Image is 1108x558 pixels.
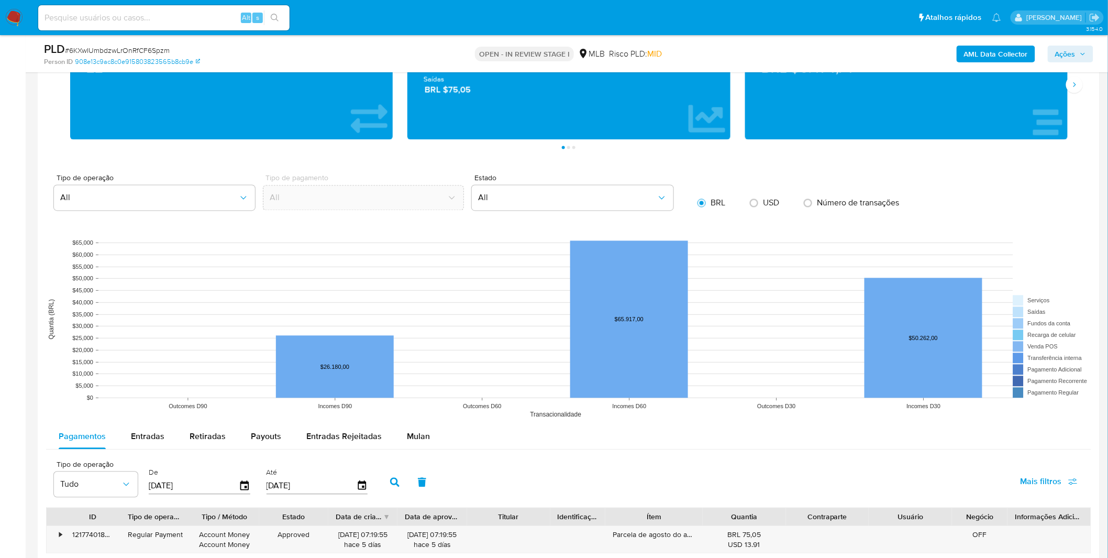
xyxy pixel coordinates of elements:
[256,13,259,23] span: s
[44,40,65,57] b: PLD
[964,46,1028,62] b: AML Data Collector
[1086,25,1103,33] span: 3.154.0
[609,48,662,60] span: Risco PLD:
[264,10,285,25] button: search-icon
[992,13,1001,22] a: Notificações
[647,48,662,60] span: MID
[1048,46,1093,62] button: Ações
[957,46,1035,62] button: AML Data Collector
[44,57,73,67] b: Person ID
[578,48,605,60] div: MLB
[1026,13,1085,23] p: igor.silva@mercadolivre.com
[75,57,200,67] a: 908e13c9ac8c0e915803823565b8cb9e
[1055,46,1076,62] span: Ações
[38,11,290,25] input: Pesquise usuários ou casos...
[242,13,250,23] span: Alt
[1089,12,1100,23] a: Sair
[65,45,170,56] span: # 6KXwIUmbdzwLrOnRfCF6Spzm
[926,12,982,23] span: Atalhos rápidos
[475,47,574,61] p: OPEN - IN REVIEW STAGE I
